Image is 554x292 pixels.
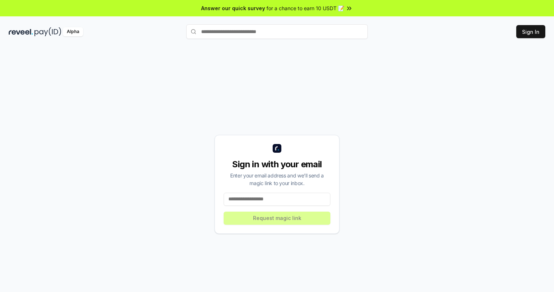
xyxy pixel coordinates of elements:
button: Sign In [516,25,545,38]
img: reveel_dark [9,27,33,36]
div: Sign in with your email [224,159,330,170]
span: for a chance to earn 10 USDT 📝 [266,4,344,12]
span: Answer our quick survey [201,4,265,12]
img: logo_small [273,144,281,153]
div: Enter your email address and we’ll send a magic link to your inbox. [224,172,330,187]
img: pay_id [34,27,61,36]
div: Alpha [63,27,83,36]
